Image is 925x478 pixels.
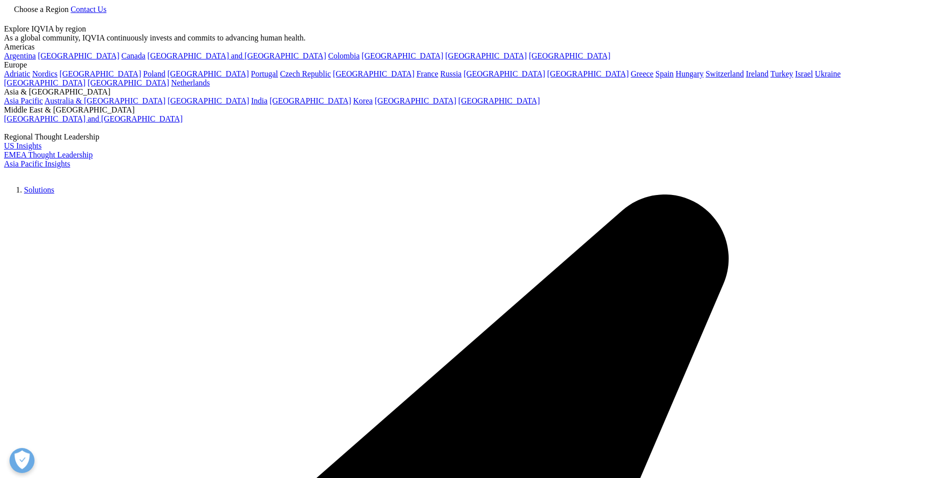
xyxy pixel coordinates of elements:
[4,78,85,87] a: [GEOGRAPHIC_DATA]
[70,5,106,13] a: Contact Us
[59,69,141,78] a: [GEOGRAPHIC_DATA]
[4,132,921,141] div: Regional Thought Leadership
[463,69,545,78] a: [GEOGRAPHIC_DATA]
[4,141,41,150] a: US Insights
[353,96,372,105] a: Korea
[4,105,921,114] div: Middle East & [GEOGRAPHIC_DATA]
[251,69,278,78] a: Portugal
[9,448,34,473] button: Odpri nastavitve
[280,69,331,78] a: Czech Republic
[147,51,326,60] a: [GEOGRAPHIC_DATA] and [GEOGRAPHIC_DATA]
[4,114,182,123] a: [GEOGRAPHIC_DATA] and [GEOGRAPHIC_DATA]
[770,69,793,78] a: Turkey
[333,69,414,78] a: [GEOGRAPHIC_DATA]
[121,51,145,60] a: Canada
[795,69,813,78] a: Israel
[445,51,527,60] a: [GEOGRAPHIC_DATA]
[4,33,921,42] div: As a global community, IQVIA continuously invests and commits to advancing human health.
[4,69,30,78] a: Adriatic
[746,69,768,78] a: Ireland
[4,60,921,69] div: Europe
[4,51,36,60] a: Argentina
[374,96,456,105] a: [GEOGRAPHIC_DATA]
[87,78,169,87] a: [GEOGRAPHIC_DATA]
[4,150,92,159] a: EMEA Thought Leadership
[328,51,359,60] a: Colombia
[32,69,57,78] a: Nordics
[547,69,628,78] a: [GEOGRAPHIC_DATA]
[675,69,703,78] a: Hungary
[167,96,249,105] a: [GEOGRAPHIC_DATA]
[440,69,462,78] a: Russia
[815,69,841,78] a: Ukraine
[416,69,438,78] a: France
[529,51,610,60] a: [GEOGRAPHIC_DATA]
[143,69,165,78] a: Poland
[14,5,68,13] span: Choose a Region
[4,24,921,33] div: Explore IQVIA by region
[4,87,921,96] div: Asia & [GEOGRAPHIC_DATA]
[705,69,743,78] a: Switzerland
[38,51,119,60] a: [GEOGRAPHIC_DATA]
[24,185,54,194] a: Solutions
[4,159,70,168] a: Asia Pacific Insights
[655,69,673,78] a: Spain
[361,51,443,60] a: [GEOGRAPHIC_DATA]
[44,96,165,105] a: Australia & [GEOGRAPHIC_DATA]
[167,69,249,78] a: [GEOGRAPHIC_DATA]
[251,96,267,105] a: India
[4,42,921,51] div: Americas
[269,96,351,105] a: [GEOGRAPHIC_DATA]
[458,96,540,105] a: [GEOGRAPHIC_DATA]
[630,69,653,78] a: Greece
[4,96,43,105] a: Asia Pacific
[171,78,209,87] a: Netherlands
